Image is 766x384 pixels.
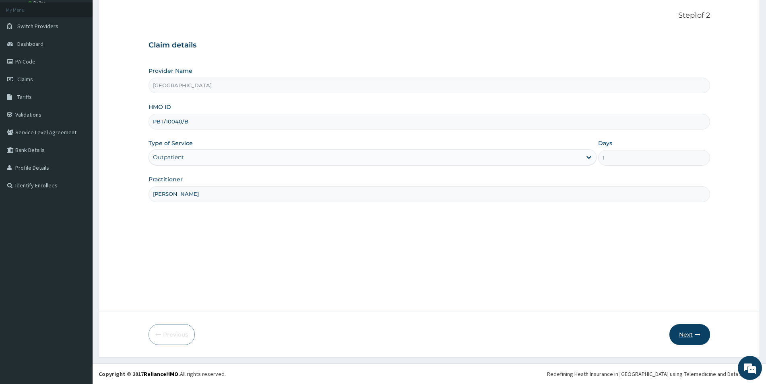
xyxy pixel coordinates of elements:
[17,93,32,101] span: Tariffs
[144,370,178,378] a: RelianceHMO
[99,370,180,378] strong: Copyright © 2017 .
[149,103,171,111] label: HMO ID
[669,324,710,345] button: Next
[149,175,183,183] label: Practitioner
[149,11,710,20] p: Step 1 of 2
[93,363,766,384] footer: All rights reserved.
[153,153,184,161] div: Outpatient
[149,139,193,147] label: Type of Service
[149,114,710,129] input: Enter HMO ID
[15,40,33,60] img: d_794563401_company_1708531726252_794563401
[149,67,192,75] label: Provider Name
[149,41,710,50] h3: Claim details
[4,220,153,248] textarea: Type your message and hit 'Enter'
[547,370,760,378] div: Redefining Heath Insurance in [GEOGRAPHIC_DATA] using Telemedicine and Data Science!
[17,40,43,47] span: Dashboard
[149,186,710,202] input: Enter Name
[42,45,135,55] div: Chat with us now
[47,101,111,183] span: We're online!
[598,139,612,147] label: Days
[17,76,33,83] span: Claims
[17,23,58,30] span: Switch Providers
[132,4,151,23] div: Minimize live chat window
[149,324,195,345] button: Previous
